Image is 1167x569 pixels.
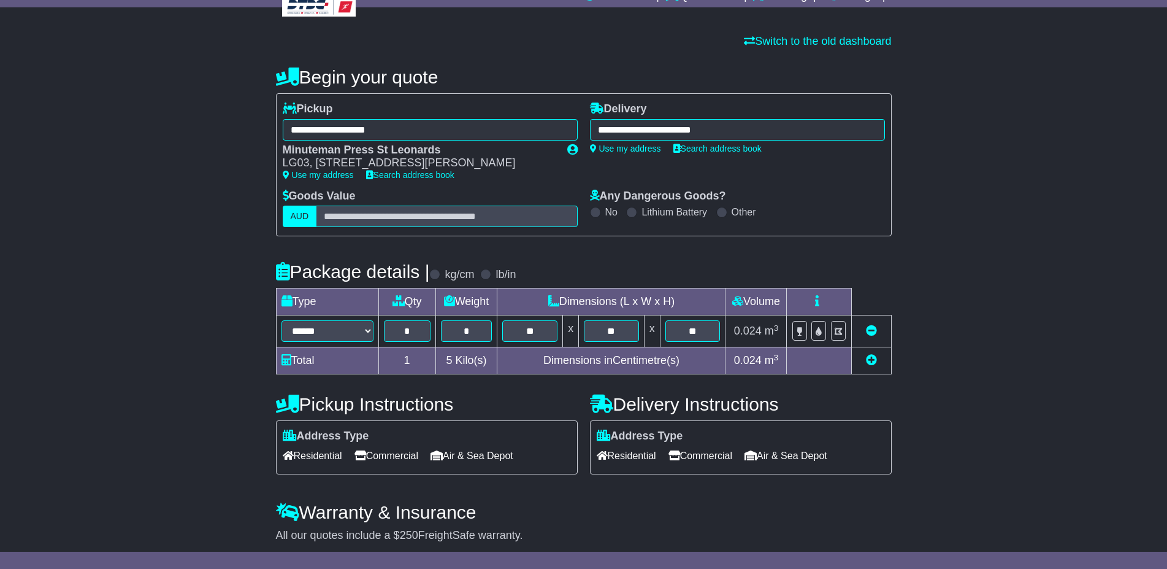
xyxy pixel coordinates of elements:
[725,288,787,315] td: Volume
[765,325,779,337] span: m
[644,315,660,347] td: x
[276,502,892,522] h4: Warranty & Insurance
[732,206,756,218] label: Other
[605,206,618,218] label: No
[430,446,513,465] span: Air & Sea Depot
[276,67,892,87] h4: Begin your quote
[283,190,356,203] label: Goods Value
[774,353,779,362] sup: 3
[276,394,578,414] h4: Pickup Instructions
[774,323,779,333] sup: 3
[378,288,435,315] td: Qty
[276,529,892,543] div: All our quotes include a $ FreightSafe warranty.
[597,446,656,465] span: Residential
[283,157,555,170] div: LG03, [STREET_ADDRESS][PERSON_NAME]
[866,325,877,337] a: Remove this item
[435,347,497,374] td: Kilo(s)
[283,170,354,180] a: Use my address
[641,206,707,218] label: Lithium Battery
[734,354,762,366] span: 0.024
[744,446,827,465] span: Air & Sea Depot
[435,288,497,315] td: Weight
[497,288,725,315] td: Dimensions (L x W x H)
[276,347,378,374] td: Total
[276,288,378,315] td: Type
[673,144,762,153] a: Search address book
[283,446,342,465] span: Residential
[283,144,555,157] div: Minuteman Press St Leonards
[744,35,891,47] a: Switch to the old dashboard
[283,103,333,116] label: Pickup
[597,430,683,443] label: Address Type
[495,268,516,282] label: lb/in
[590,190,726,203] label: Any Dangerous Goods?
[283,430,369,443] label: Address Type
[445,268,474,282] label: kg/cm
[668,446,732,465] span: Commercial
[590,394,892,414] h4: Delivery Instructions
[400,529,418,541] span: 250
[283,206,317,227] label: AUD
[366,170,454,180] a: Search address book
[446,354,452,366] span: 5
[590,103,647,116] label: Delivery
[378,347,435,374] td: 1
[866,354,877,366] a: Add new item
[276,261,430,282] h4: Package details |
[497,347,725,374] td: Dimensions in Centimetre(s)
[734,325,762,337] span: 0.024
[765,354,779,366] span: m
[563,315,579,347] td: x
[354,446,418,465] span: Commercial
[590,144,661,153] a: Use my address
